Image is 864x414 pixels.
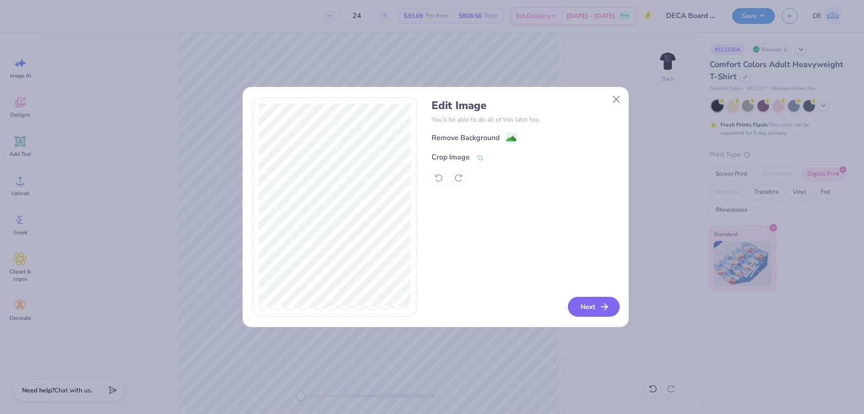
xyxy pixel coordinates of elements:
div: Remove Background [432,132,499,143]
button: Close [607,91,625,108]
p: You’ll be able to do all of this later too. [432,115,618,124]
h4: Edit Image [432,99,618,112]
div: Crop Image [432,152,470,163]
button: Next [568,297,620,317]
